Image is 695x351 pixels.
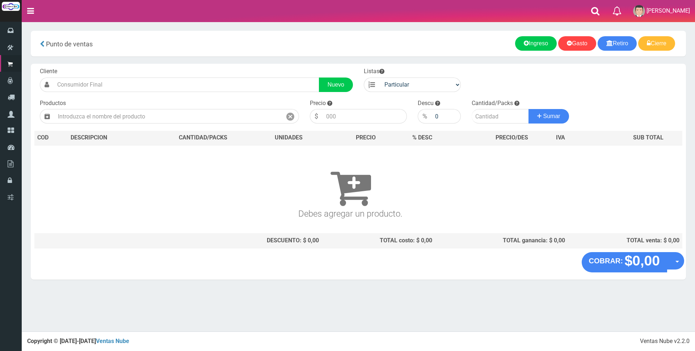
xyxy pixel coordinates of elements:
label: Listas [364,67,384,76]
th: COD [34,131,68,145]
th: UNIDADES [256,131,321,145]
span: PRECIO/DES [496,134,528,141]
label: Productos [40,99,66,108]
div: DESCUENTO: $ 0,00 [153,237,319,245]
button: COBRAR: $0,00 [582,252,667,272]
strong: COBRAR: [589,257,623,265]
span: % DESC [412,134,432,141]
div: $ [310,109,323,124]
img: User Image [633,5,645,17]
label: Descu [418,99,434,108]
input: Cantidad [472,109,529,124]
h3: Debes agregar un producto. [37,156,664,218]
input: 000 [323,109,407,124]
label: Cliente [40,67,57,76]
a: Ventas Nube [96,338,129,344]
a: Cierre [638,36,675,51]
span: SUB TOTAL [633,134,664,142]
div: TOTAL ganancia: $ 0,00 [438,237,565,245]
input: Consumidor Final [54,78,319,92]
div: TOTAL venta: $ 0,00 [571,237,679,245]
label: Cantidad/Packs [472,99,513,108]
th: CANTIDAD/PACKS [150,131,256,145]
a: Gasto [558,36,596,51]
a: Ingreso [515,36,557,51]
strong: Copyright © [DATE]-[DATE] [27,338,129,344]
label: Precio [310,99,326,108]
a: Nuevo [319,78,353,92]
span: [PERSON_NAME] [646,7,690,14]
span: CRIPCION [81,134,107,141]
span: PRECIO [356,134,376,142]
th: DES [68,131,150,145]
span: Sumar [543,113,560,119]
div: Ventas Nube v2.2.0 [640,337,690,346]
span: Punto de ventas [46,40,93,48]
div: TOTAL costo: $ 0,00 [325,237,433,245]
a: Retiro [598,36,637,51]
input: Introduzca el nombre del producto [54,109,282,124]
input: 000 [431,109,461,124]
strong: $0,00 [624,253,660,268]
button: Sumar [528,109,569,124]
div: % [418,109,431,124]
span: IVA [556,134,565,141]
img: Logo grande [2,2,20,11]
